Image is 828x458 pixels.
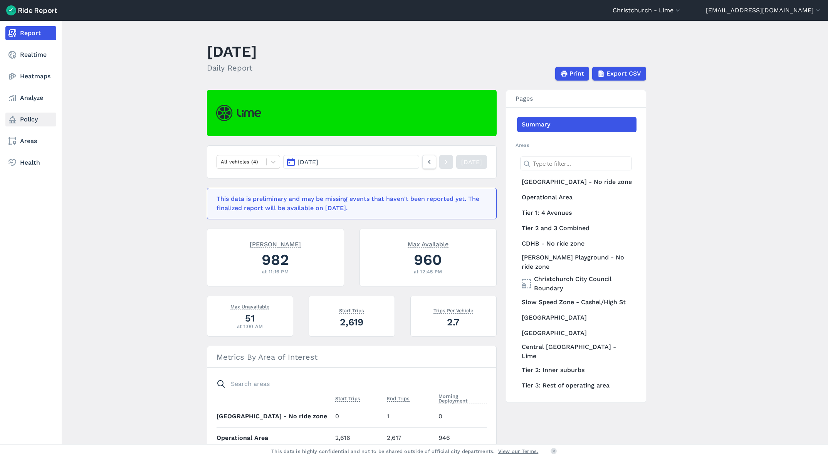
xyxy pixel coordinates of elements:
img: Ride Report [6,5,57,15]
h2: Daily Report [207,62,257,74]
div: at 11:16 PM [217,268,334,275]
a: [GEOGRAPHIC_DATA] [517,325,637,341]
a: Report [5,26,56,40]
button: [EMAIL_ADDRESS][DOMAIN_NAME] [706,6,822,15]
button: End Trips [387,394,410,403]
button: Start Trips [335,394,360,403]
span: Trips Per Vehicle [433,306,473,314]
a: [GEOGRAPHIC_DATA] [517,310,637,325]
h3: Pages [506,90,646,108]
a: Health [5,156,56,170]
div: 51 [217,312,284,325]
a: Operational Area [517,190,637,205]
a: Realtime [5,48,56,62]
td: 0 [332,406,384,427]
span: Print [569,69,584,78]
a: Analyze [5,91,56,105]
td: 1 [384,406,435,427]
button: Export CSV [592,67,646,81]
span: [DATE] [297,158,318,166]
div: at 1:00 AM [217,323,284,330]
th: Operational Area [217,427,332,448]
a: Central [GEOGRAPHIC_DATA] - Lime [517,341,637,362]
th: [GEOGRAPHIC_DATA] - No ride zone [217,406,332,427]
input: Search areas [212,377,482,391]
div: 982 [217,249,334,270]
a: [GEOGRAPHIC_DATA] - No ride zone [517,174,637,190]
span: Export CSV [606,69,641,78]
td: 2,617 [384,427,435,448]
div: 2,619 [318,315,385,329]
span: Morning Deployment [438,392,487,404]
h2: Areas [516,141,637,149]
span: [PERSON_NAME] [250,240,301,248]
div: at 12:45 PM [369,268,487,275]
a: Areas [5,134,56,148]
span: End Trips [387,394,410,402]
button: [DATE] [283,155,419,169]
a: [PERSON_NAME] Playground - No ride zone [517,251,637,273]
a: CDHB - No ride zone [517,236,637,251]
a: Summary [517,117,637,132]
a: Heatmaps [5,69,56,83]
div: This data is preliminary and may be missing events that haven't been reported yet. The finalized ... [217,194,482,213]
button: Print [555,67,589,81]
a: Tier 1: 4 Avenues [517,205,637,221]
button: Morning Deployment [438,392,487,406]
span: Max Available [408,240,448,248]
button: Christchurch - Lime [613,6,682,15]
div: 2.7 [420,315,487,329]
td: 0 [435,406,487,427]
a: [DATE] [456,155,487,169]
h1: [DATE] [207,41,257,62]
td: 946 [435,427,487,448]
a: Tier 2: Inner suburbs [517,362,637,378]
div: 960 [369,249,487,270]
a: Slow Speed Zone - Cashel/High St [517,295,637,310]
img: Lime [216,105,261,121]
h3: Metrics By Area of Interest [207,346,496,368]
span: Start Trips [335,394,360,402]
td: 2,616 [332,427,384,448]
span: Max Unavailable [230,302,269,310]
a: View our Terms. [498,448,539,455]
a: Tier 2 and 3 Combined [517,221,637,236]
input: Type to filter... [520,157,632,170]
a: Policy [5,113,56,126]
a: Christchurch City Council Boundary [517,273,637,295]
span: Start Trips [339,306,364,314]
a: Tier 3: Rest of operating area [517,378,637,393]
